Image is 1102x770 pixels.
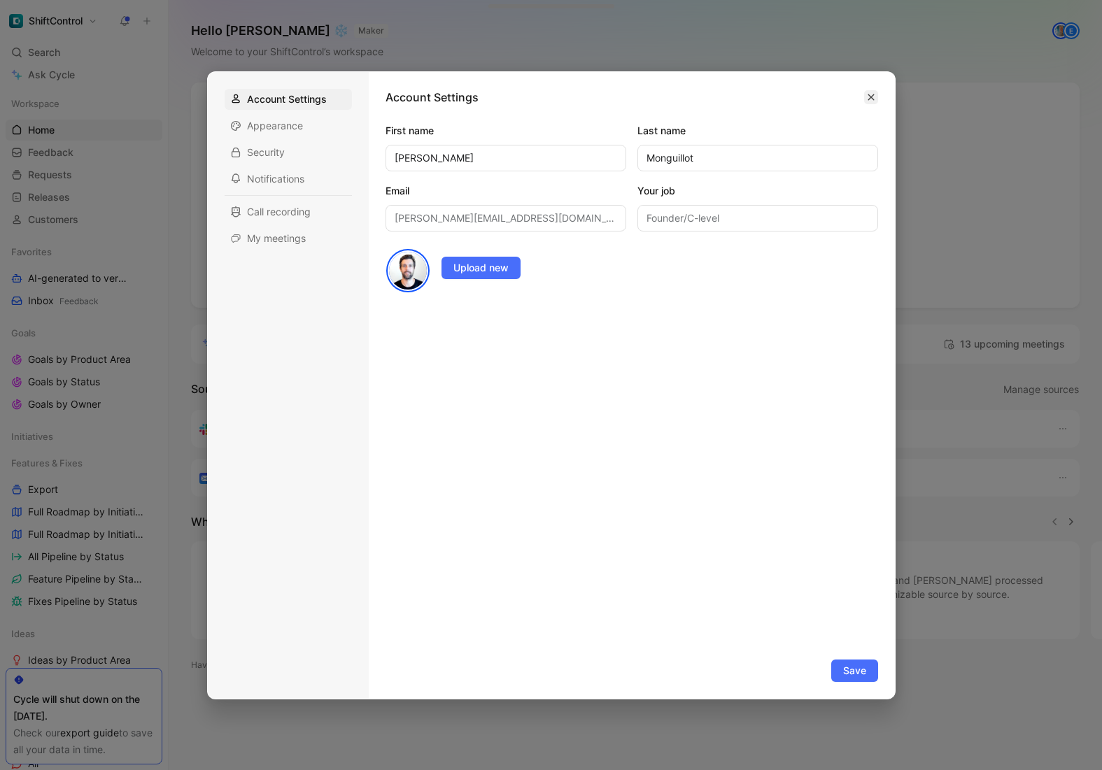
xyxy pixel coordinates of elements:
div: Call recording [225,201,352,222]
div: Appearance [225,115,352,136]
div: Security [225,142,352,163]
span: Appearance [247,119,303,133]
button: Upload new [441,257,521,279]
span: Upload new [453,259,509,276]
span: Account Settings [247,92,327,106]
img: avatar [388,250,428,291]
label: Your job [637,183,878,199]
div: Account Settings [225,89,352,110]
span: Call recording [247,205,311,219]
label: First name [386,122,626,139]
span: My meetings [247,231,306,245]
span: Notifications [247,172,304,186]
div: Notifications [225,169,352,190]
label: Email [386,183,626,199]
label: Last name [637,122,878,139]
div: My meetings [225,228,352,249]
span: Save [843,662,866,679]
span: Security [247,145,285,159]
h1: Account Settings [386,89,479,106]
button: Save [831,660,878,682]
